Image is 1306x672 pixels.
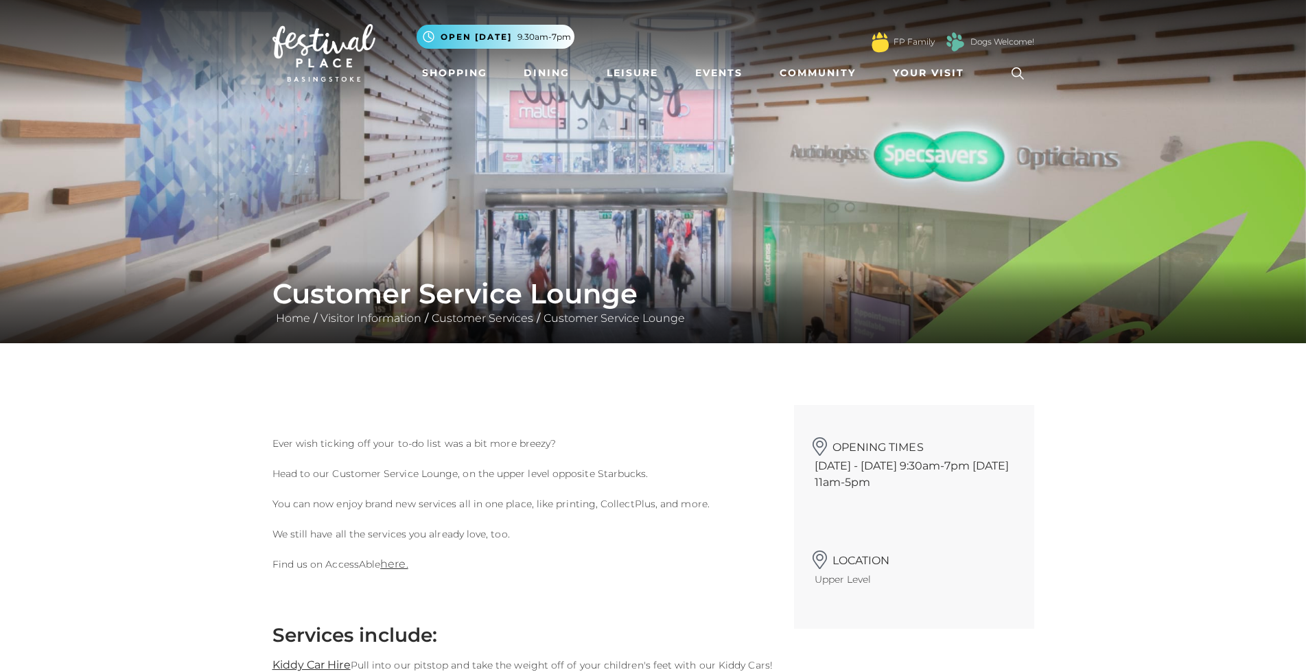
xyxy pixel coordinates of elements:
a: Dining [518,60,575,86]
a: Leisure [601,60,664,86]
a: Visitor Information [317,312,425,325]
a: Events [690,60,748,86]
span: 9.30am-7pm [517,31,571,43]
span: Your Visit [893,66,964,80]
h3: Services include: [272,623,773,647]
p: Upper Level [815,571,1014,588]
a: Shopping [417,60,493,86]
a: Customer Services [428,312,537,325]
a: Community [774,60,861,86]
a: Kiddy Car Hire [272,658,351,671]
p: Find us on AccessAble [272,556,773,572]
a: Dogs Welcome! [970,36,1034,48]
a: Your Visit [887,60,977,86]
button: Open [DATE] 9.30am-7pm [417,25,574,49]
a: Home [272,312,314,325]
p: Head to our Customer Service Lounge, on the upper level opposite Starbucks. [272,465,773,482]
div: [DATE] - [DATE] 9:30am-7pm [DATE] 11am-5pm [794,405,1034,518]
a: here. [380,557,408,570]
a: Customer Service Lounge [540,312,688,325]
img: Festival Place Logo [272,24,375,82]
h3: Location [815,546,1014,567]
h2: Opening Times [815,432,1014,454]
a: FP Family [894,36,935,48]
span: Open [DATE] [441,31,512,43]
p: Ever wish ticking off your to-do list was a bit more breezy? [272,435,773,452]
h1: Customer Service Lounge [272,277,1034,310]
p: We still have all the services you already love, too. [272,526,773,542]
p: You can now enjoy brand new services all in one place, like printing, CollectPlus, and more. [272,496,773,512]
div: / / / [262,277,1045,327]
